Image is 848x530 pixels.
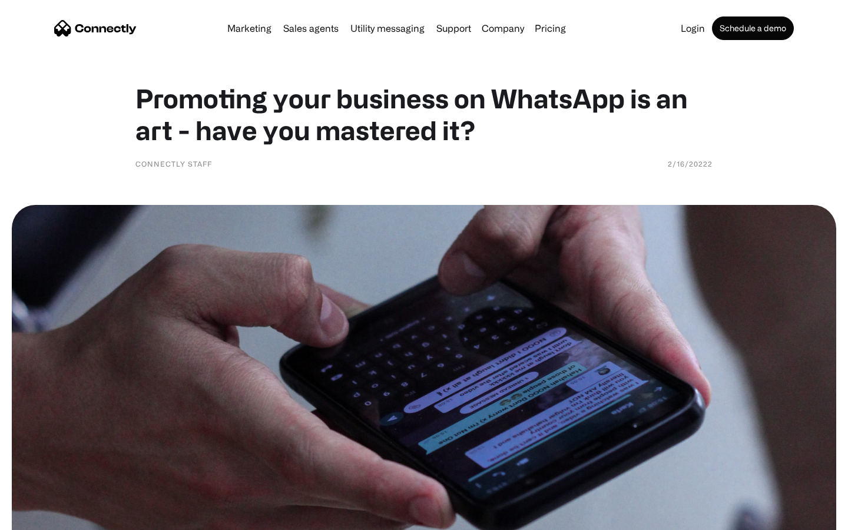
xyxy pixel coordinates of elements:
a: Marketing [223,24,276,33]
ul: Language list [24,509,71,526]
a: Support [432,24,476,33]
aside: Language selected: English [12,509,71,526]
a: Utility messaging [346,24,429,33]
a: Login [676,24,710,33]
div: 2/16/20222 [668,158,713,170]
div: Company [482,20,524,37]
a: Sales agents [279,24,343,33]
div: Connectly Staff [135,158,212,170]
a: Schedule a demo [712,16,794,40]
a: Pricing [530,24,571,33]
h1: Promoting your business on WhatsApp is an art - have you mastered it? [135,82,713,146]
